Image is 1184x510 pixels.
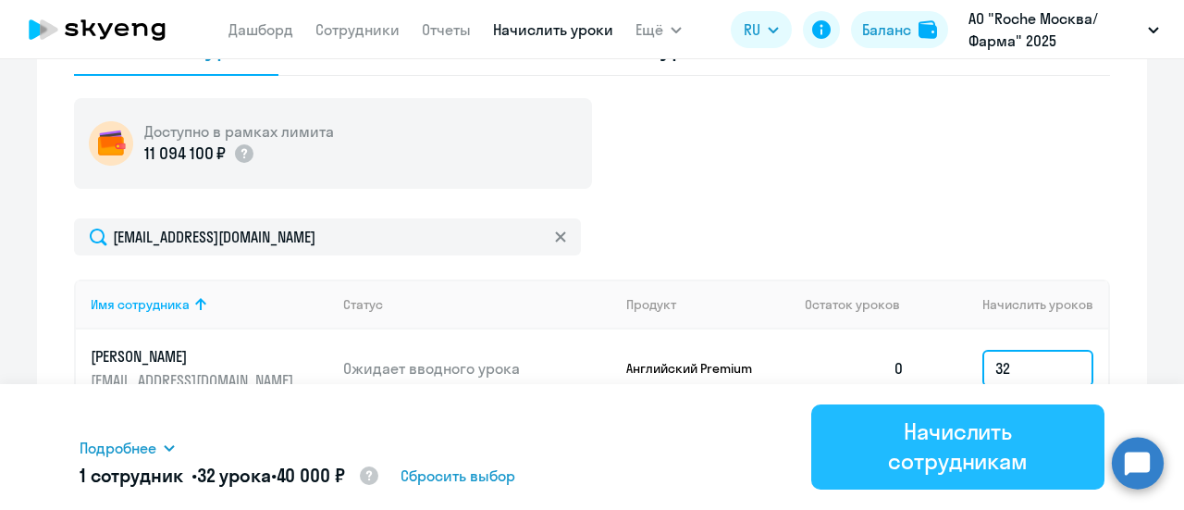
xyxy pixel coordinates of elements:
p: [EMAIL_ADDRESS][DOMAIN_NAME] [91,370,298,391]
input: Поиск по имени, email, продукту или статусу [74,218,581,255]
p: 11 094 100 ₽ [144,142,226,166]
a: Начислить уроки [493,20,613,39]
a: Сотрудники [315,20,400,39]
div: Начислить сотрудникам [837,417,1079,476]
p: Английский Premium [626,360,765,377]
button: Балансbalance [851,11,948,48]
p: АО "Roche Москва/Фарма" 2025 постоплата, [GEOGRAPHIC_DATA] | ЗАО Рош [GEOGRAPHIC_DATA] (IT-департ... [968,7,1141,52]
img: wallet-circle.png [89,121,133,166]
h5: Доступно в рамках лимита [144,121,334,142]
div: Продукт [626,296,791,313]
div: Имя сотрудника [91,296,190,313]
td: 0 [790,330,919,407]
a: [PERSON_NAME][EMAIL_ADDRESS][DOMAIN_NAME] [91,346,328,391]
button: АО "Roche Москва/Фарма" 2025 постоплата, [GEOGRAPHIC_DATA] | ЗАО Рош [GEOGRAPHIC_DATA] (IT-департ... [959,7,1168,52]
span: 32 урока [197,464,271,487]
button: Начислить сотрудникам [811,404,1104,490]
div: Баланс [862,19,911,41]
div: Продукт [626,296,676,313]
span: Остаток уроков [805,296,900,313]
div: Остаток уроков [805,296,919,313]
img: balance [919,20,937,39]
div: Статус [343,296,611,313]
span: RU [744,19,760,41]
p: [PERSON_NAME] [91,346,298,367]
span: Сбросить выбор [401,465,515,487]
button: RU [731,11,792,48]
span: 40 000 ₽ [277,464,345,487]
p: Ожидает вводного урока [343,358,611,379]
a: Отчеты [422,20,471,39]
h5: 1 сотрудник • • [80,463,380,491]
a: Дашборд [228,20,293,39]
th: Начислить уроков [919,280,1108,330]
div: Имя сотрудника [91,296,328,313]
span: Подробнее [80,437,156,459]
button: Ещё [635,11,682,48]
span: Ещё [635,19,663,41]
div: Статус [343,296,383,313]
